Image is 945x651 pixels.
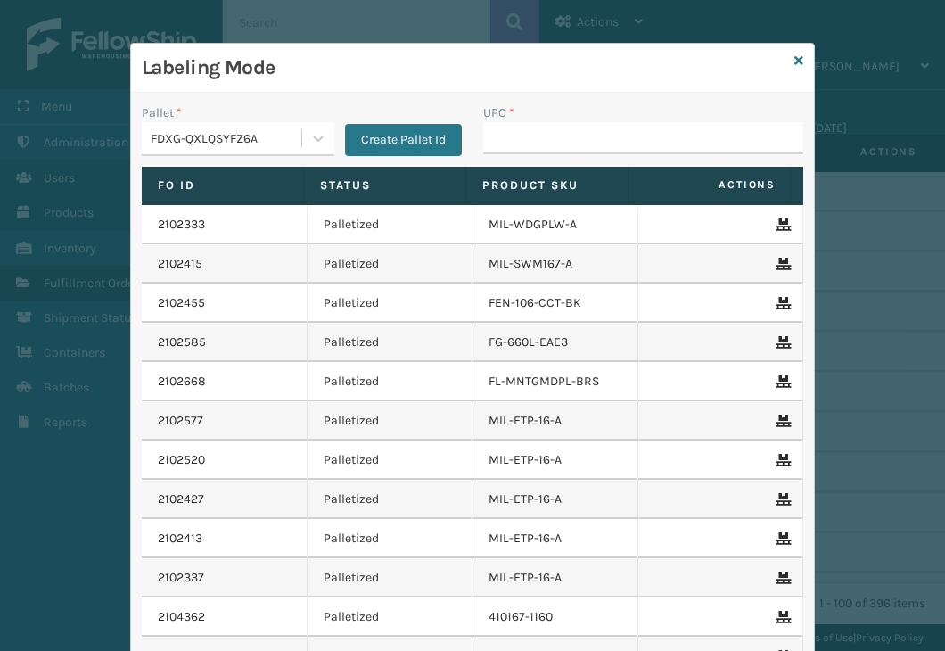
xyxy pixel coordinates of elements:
i: Remove From Pallet [776,218,786,231]
i: Remove From Pallet [776,415,786,427]
a: 2102577 [158,412,203,430]
td: Palletized [308,401,473,441]
td: Palletized [308,441,473,480]
label: Product SKU [482,177,612,194]
label: UPC [483,103,514,122]
label: Fo Id [158,177,287,194]
a: 2102337 [158,569,204,587]
td: MIL-ETP-16-A [472,480,638,519]
a: 2104362 [158,608,205,626]
td: Palletized [308,519,473,558]
a: 2102413 [158,530,202,548]
label: Status [320,177,449,194]
td: Palletized [308,284,473,323]
td: FG-660L-EAE3 [472,323,638,362]
i: Remove From Pallet [776,258,786,270]
td: MIL-SWM167-A [472,244,638,284]
td: Palletized [308,558,473,597]
span: Actions [634,170,786,200]
a: 2102520 [158,451,205,469]
label: Pallet [142,103,182,122]
td: Palletized [308,244,473,284]
i: Remove From Pallet [776,493,786,506]
td: Palletized [308,323,473,362]
i: Remove From Pallet [776,572,786,584]
td: MIL-ETP-16-A [472,401,638,441]
a: 2102585 [158,334,206,351]
i: Remove From Pallet [776,336,786,349]
td: FEN-106-CCT-BK [472,284,638,323]
td: Palletized [308,362,473,401]
a: 2102668 [158,373,206,391]
a: 2102427 [158,490,204,508]
td: Palletized [308,597,473,637]
h3: Labeling Mode [142,54,787,81]
div: FDXG-QXLQSYFZ6A [151,129,303,148]
i: Remove From Pallet [776,532,786,545]
i: Remove From Pallet [776,611,786,623]
i: Remove From Pallet [776,297,786,309]
a: 2102415 [158,255,202,273]
td: FL-MNTGMDPL-BRS [472,362,638,401]
td: MIL-ETP-16-A [472,519,638,558]
td: MIL-ETP-16-A [472,441,638,480]
td: MIL-ETP-16-A [472,558,638,597]
a: 2102455 [158,294,205,312]
i: Remove From Pallet [776,454,786,466]
button: Create Pallet Id [345,124,462,156]
td: Palletized [308,205,473,244]
td: 410167-1160 [472,597,638,637]
i: Remove From Pallet [776,375,786,388]
td: MIL-WDGPLW-A [472,205,638,244]
td: Palletized [308,480,473,519]
a: 2102333 [158,216,205,234]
